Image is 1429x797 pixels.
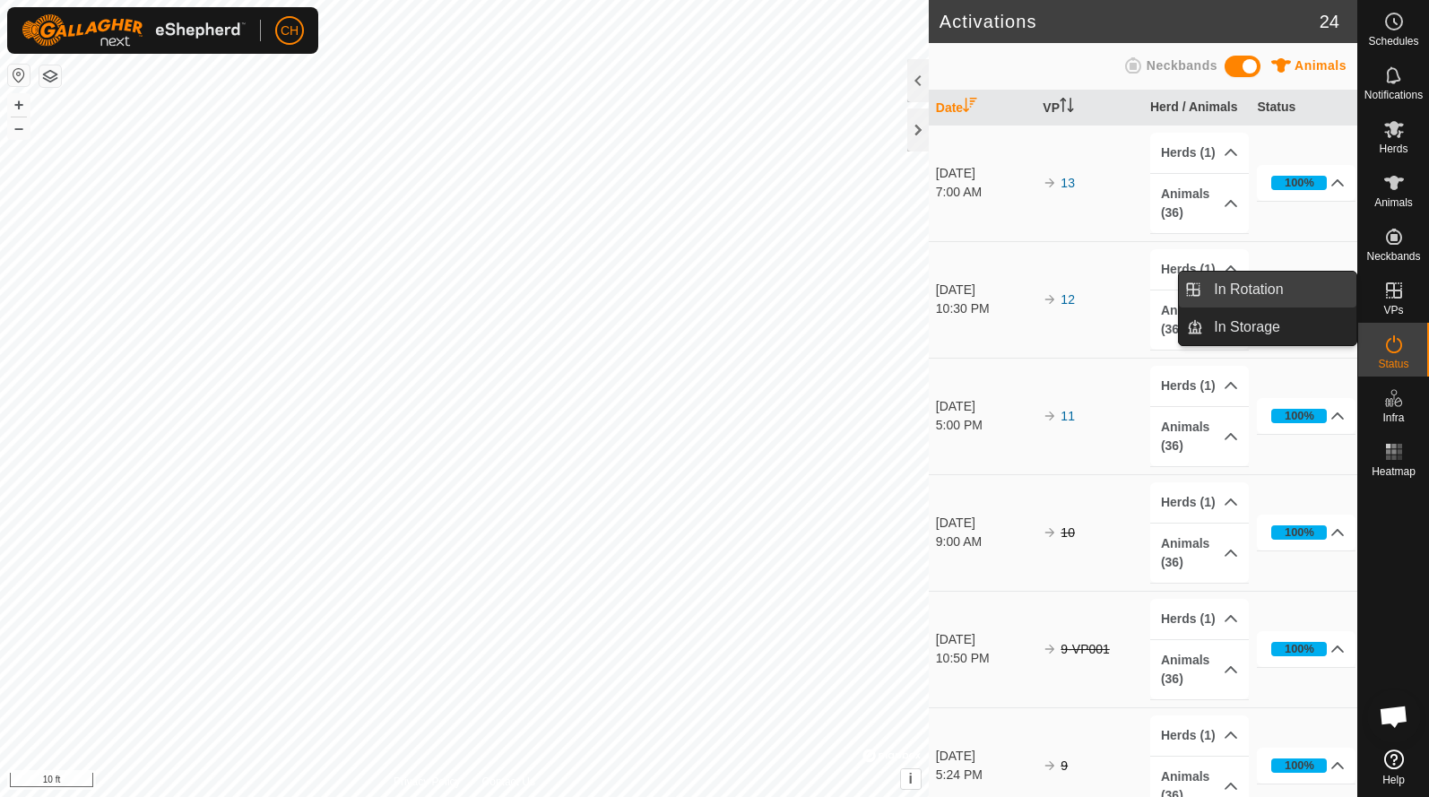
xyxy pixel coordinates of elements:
[901,769,921,789] button: i
[936,514,1035,533] div: [DATE]
[1285,757,1314,774] div: 100%
[1043,758,1057,773] img: arrow
[1150,174,1249,233] p-accordion-header: Animals (36)
[1366,251,1420,262] span: Neckbands
[936,649,1035,668] div: 10:50 PM
[394,774,461,790] a: Privacy Policy
[1257,398,1355,434] p-accordion-header: 100%
[1372,466,1416,477] span: Heatmap
[936,183,1035,202] div: 7:00 AM
[1150,640,1249,699] p-accordion-header: Animals (36)
[940,11,1320,32] h2: Activations
[909,771,913,786] span: i
[8,94,30,116] button: +
[1367,689,1421,743] div: Open chat
[1143,91,1251,126] th: Herd / Animals
[1374,197,1413,208] span: Animals
[1150,290,1249,350] p-accordion-header: Animals (36)
[1320,8,1339,35] span: 24
[1257,165,1355,201] p-accordion-header: 100%
[1285,640,1314,657] div: 100%
[963,100,977,115] p-sorticon: Activate to sort
[1382,775,1405,785] span: Help
[1150,482,1249,523] p-accordion-header: Herds (1)
[936,416,1035,435] div: 5:00 PM
[1358,742,1429,793] a: Help
[1257,515,1355,550] p-accordion-header: 100%
[8,117,30,139] button: –
[39,65,61,87] button: Map Layers
[1203,272,1356,308] a: In Rotation
[1061,176,1075,190] a: 13
[936,533,1035,551] div: 9:00 AM
[1285,407,1314,424] div: 100%
[1214,316,1280,338] span: In Storage
[1257,748,1355,784] p-accordion-header: 100%
[1060,100,1074,115] p-sorticon: Activate to sort
[1295,58,1347,73] span: Animals
[1368,36,1418,47] span: Schedules
[1364,90,1423,100] span: Notifications
[1061,758,1068,773] s: 9
[936,747,1035,766] div: [DATE]
[1150,599,1249,639] p-accordion-header: Herds (1)
[1147,58,1217,73] span: Neckbands
[1179,272,1356,308] li: In Rotation
[1250,91,1357,126] th: Status
[936,630,1035,649] div: [DATE]
[8,65,30,86] button: Reset Map
[1271,409,1327,423] div: 100%
[1150,715,1249,756] p-accordion-header: Herds (1)
[936,397,1035,416] div: [DATE]
[1043,642,1057,656] img: arrow
[1383,305,1403,316] span: VPs
[1271,642,1327,656] div: 100%
[936,281,1035,299] div: [DATE]
[1043,525,1057,540] img: arrow
[1271,176,1327,190] div: 100%
[1035,91,1143,126] th: VP
[1043,176,1057,190] img: arrow
[1043,292,1057,307] img: arrow
[1061,409,1075,423] a: 11
[1285,174,1314,191] div: 100%
[1382,412,1404,423] span: Infra
[1214,279,1283,300] span: In Rotation
[1203,309,1356,345] a: In Storage
[1061,292,1075,307] a: 12
[1285,524,1314,541] div: 100%
[1379,143,1407,154] span: Herds
[1271,758,1327,773] div: 100%
[929,91,1036,126] th: Date
[936,164,1035,183] div: [DATE]
[22,14,246,47] img: Gallagher Logo
[1061,525,1075,540] s: 10
[1271,525,1327,540] div: 100%
[1043,409,1057,423] img: arrow
[936,299,1035,318] div: 10:30 PM
[1179,309,1356,345] li: In Storage
[1061,642,1109,656] s: 9-VP001
[1150,524,1249,583] p-accordion-header: Animals (36)
[1150,366,1249,406] p-accordion-header: Herds (1)
[1257,631,1355,667] p-accordion-header: 100%
[482,774,535,790] a: Contact Us
[1378,359,1408,369] span: Status
[1150,133,1249,173] p-accordion-header: Herds (1)
[1150,407,1249,466] p-accordion-header: Animals (36)
[1150,249,1249,290] p-accordion-header: Herds (1)
[281,22,299,40] span: CH
[936,766,1035,784] div: 5:24 PM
